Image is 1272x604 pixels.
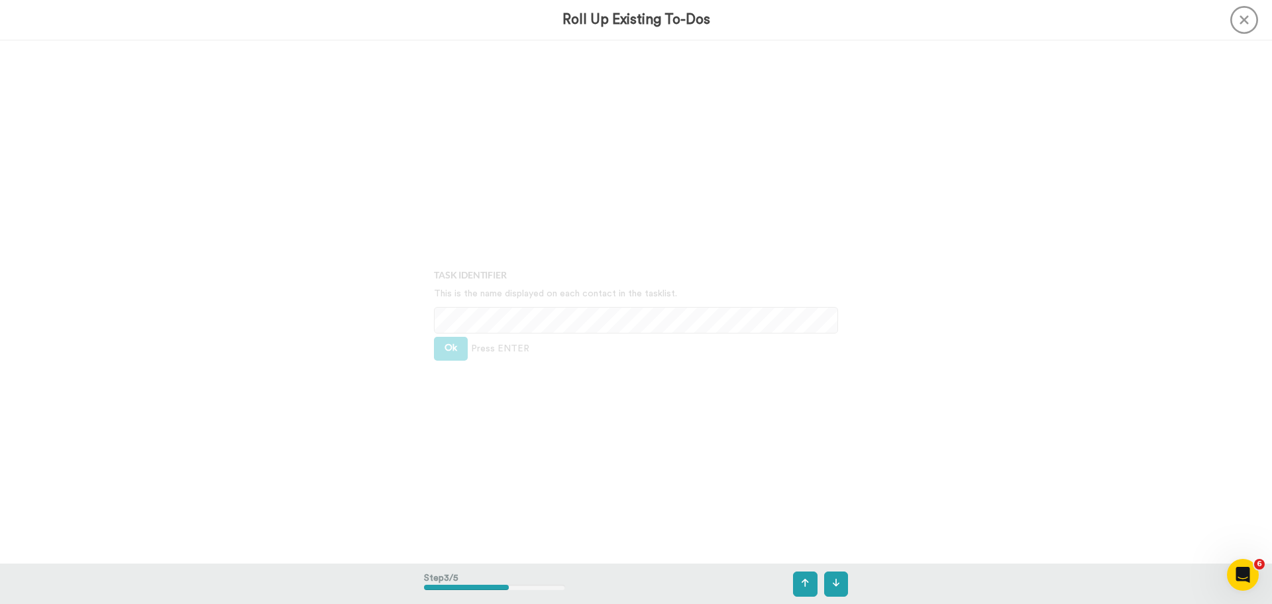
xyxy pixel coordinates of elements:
iframe: Intercom live chat [1227,559,1259,591]
h4: Task Identifier [434,270,838,280]
p: This is the name displayed on each contact in the tasklist. [434,287,838,300]
button: Ok [434,337,468,361]
div: Step 3 / 5 [424,565,565,603]
h3: Roll Up Existing To-Dos [562,12,710,27]
span: Ok [445,343,457,353]
span: 6 [1254,559,1265,570]
span: Press ENTER [471,342,529,355]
